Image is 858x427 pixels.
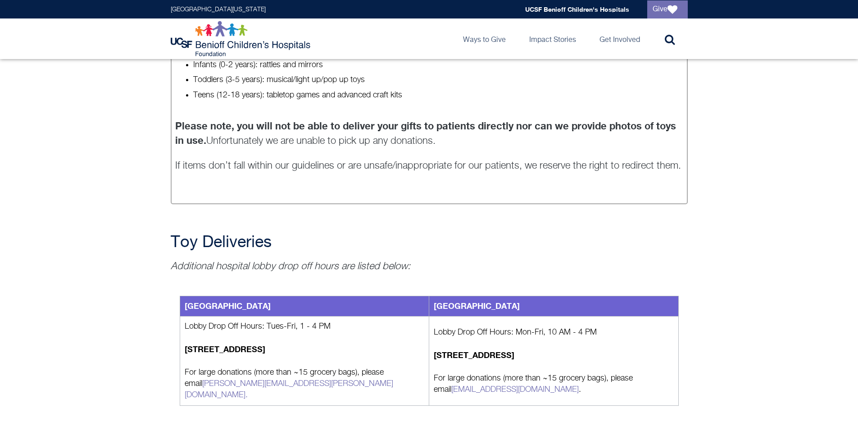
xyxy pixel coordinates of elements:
[451,386,579,394] a: [EMAIL_ADDRESS][DOMAIN_NAME]
[185,301,271,311] strong: [GEOGRAPHIC_DATA]
[175,120,676,146] strong: Please note, you will not be able to deliver your gifts to patients directly nor can we provide p...
[434,373,674,395] p: For large donations (more than ~15 grocery bags), please email .
[171,6,266,13] a: [GEOGRAPHIC_DATA][US_STATE]
[525,5,629,13] a: UCSF Benioff Children's Hospitals
[171,262,410,271] em: Additional hospital lobby drop off hours are listed below:
[185,321,425,332] p: Lobby Drop Off Hours: Tues-Fri, 1 - 4 PM
[434,350,514,360] strong: [STREET_ADDRESS]
[456,18,513,59] a: Ways to Give
[171,234,688,252] h2: Toy Deliveries
[193,74,683,86] li: Toddlers (3-5 years): musical/light up/pop up toys
[592,18,647,59] a: Get Involved
[522,18,583,59] a: Impact Stories
[175,159,683,200] p: If items don’t fall within our guidelines or are unsafe/inappropriate for our patients, we reserv...
[171,21,313,57] img: Logo for UCSF Benioff Children's Hospitals Foundation
[185,344,265,354] strong: [STREET_ADDRESS]
[193,60,683,71] li: Infants (0-2 years): rattles and mirrors
[434,327,674,338] p: Lobby Drop Off Hours: Mon-Fri, 10 AM - 4 PM
[193,90,683,101] li: Teens (12-18 years): tabletop games and advanced craft kits
[175,119,683,148] p: Unfortunately we are unable to pick up any donations.
[434,301,520,311] strong: [GEOGRAPHIC_DATA]
[185,367,425,401] p: For large donations (more than ~15 grocery bags), please email
[647,0,688,18] a: Give
[185,380,393,399] a: [PERSON_NAME][EMAIL_ADDRESS][PERSON_NAME][DOMAIN_NAME].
